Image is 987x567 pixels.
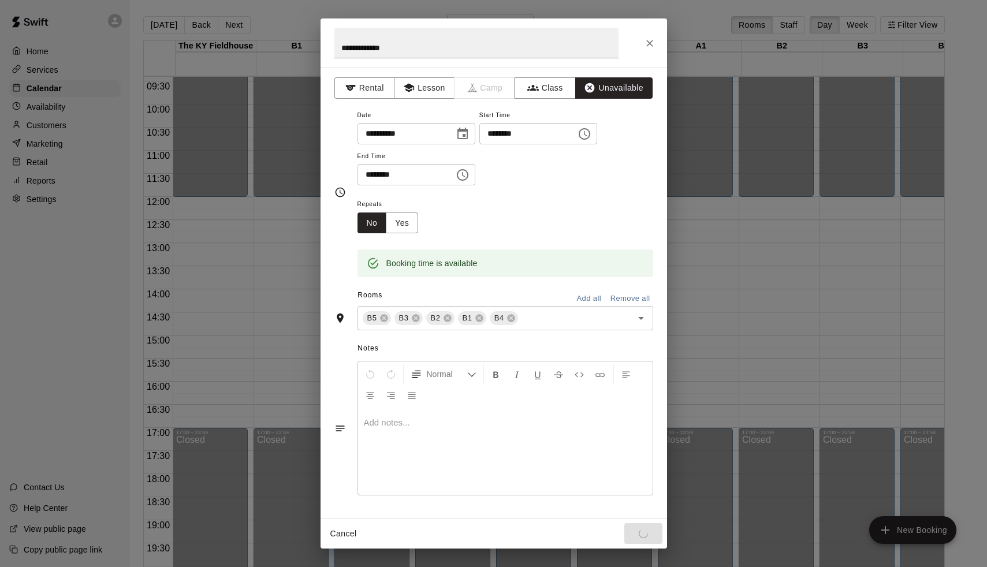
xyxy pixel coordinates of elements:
[608,290,653,308] button: Remove all
[639,33,660,54] button: Close
[381,364,401,385] button: Redo
[360,385,380,405] button: Center Align
[402,385,422,405] button: Justify Align
[363,311,391,325] div: B5
[363,312,382,324] span: B5
[357,212,387,234] button: No
[394,311,423,325] div: B3
[490,312,509,324] span: B4
[590,364,610,385] button: Insert Link
[573,122,596,146] button: Choose time, selected time is 9:00 AM
[386,253,478,274] div: Booking time is available
[334,312,346,324] svg: Rooms
[451,122,474,146] button: Choose date, selected date is Nov 2, 2025
[458,312,477,324] span: B1
[451,163,474,186] button: Choose time, selected time is 9:00 PM
[394,77,455,99] button: Lesson
[381,385,401,405] button: Right Align
[357,149,475,165] span: End Time
[357,291,382,299] span: Rooms
[334,423,346,434] svg: Notes
[479,108,597,124] span: Start Time
[616,364,636,385] button: Left Align
[571,290,608,308] button: Add all
[334,186,346,198] svg: Timing
[549,364,568,385] button: Format Strikethrough
[575,77,653,99] button: Unavailable
[528,364,547,385] button: Format Underline
[426,312,445,324] span: B2
[633,310,649,326] button: Open
[357,212,419,234] div: outlined button group
[325,523,362,544] button: Cancel
[357,197,428,212] span: Repeats
[455,77,516,99] span: Camps can only be created in the Services page
[394,312,414,324] span: B3
[490,311,518,325] div: B4
[507,364,527,385] button: Format Italics
[357,108,475,124] span: Date
[569,364,589,385] button: Insert Code
[458,311,486,325] div: B1
[486,364,506,385] button: Format Bold
[427,368,467,380] span: Normal
[426,311,455,325] div: B2
[360,364,380,385] button: Undo
[515,77,575,99] button: Class
[386,212,418,234] button: Yes
[406,364,481,385] button: Formatting Options
[357,340,653,358] span: Notes
[334,77,395,99] button: Rental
